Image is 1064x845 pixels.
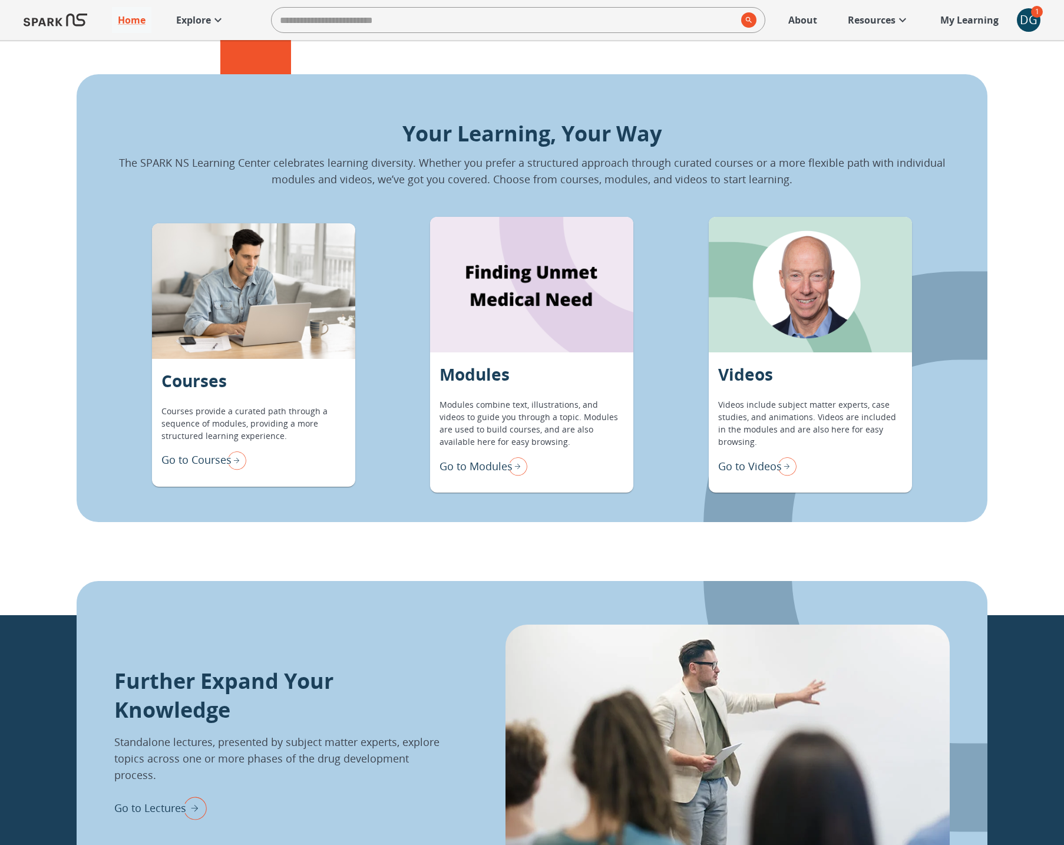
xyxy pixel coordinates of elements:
[430,217,633,352] div: Modules
[161,452,232,468] p: Go to Courses
[718,398,903,448] p: Videos include subject matter experts, case studies, and animations. Videos are included in the m...
[24,6,87,34] img: Logo of SPARK at Stanford
[114,118,950,150] p: Your Learning, Your Way
[1031,6,1043,18] span: 1
[842,7,916,33] a: Resources
[1017,8,1040,32] button: account of current user
[161,405,346,442] p: Courses provide a curated path through a sequence of modules, providing a more structured learnin...
[504,454,527,478] img: right arrow
[773,454,797,478] img: right arrow
[718,362,773,387] p: Videos
[161,368,227,393] p: Courses
[114,154,950,187] p: The SPARK NS Learning Center celebrates learning diversity. Whether you prefer a structured appro...
[118,13,146,27] p: Home
[177,793,207,823] img: right arrow
[114,734,447,783] p: Standalone lectures, presented by subject matter experts, explore topics across one or more phase...
[848,13,896,27] p: Resources
[1017,8,1040,32] div: DG
[114,800,186,816] p: Go to Lectures
[718,454,797,478] div: Go to Videos
[161,448,246,473] div: Go to Courses
[934,7,1005,33] a: My Learning
[112,7,151,33] a: Home
[114,666,447,724] p: Further Expand Your Knowledge
[440,398,624,448] p: Modules combine text, illustrations, and videos to guide you through a topic. Modules are used to...
[170,7,231,33] a: Explore
[176,13,211,27] p: Explore
[440,458,513,474] p: Go to Modules
[718,458,782,474] p: Go to Videos
[709,217,912,352] div: Videos
[114,793,207,823] div: Go to Lectures
[223,448,246,473] img: right arrow
[736,8,756,32] button: search
[782,7,823,33] a: About
[440,362,510,387] p: Modules
[152,223,355,359] div: Courses
[788,13,817,27] p: About
[940,13,999,27] p: My Learning
[440,454,527,478] div: Go to Modules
